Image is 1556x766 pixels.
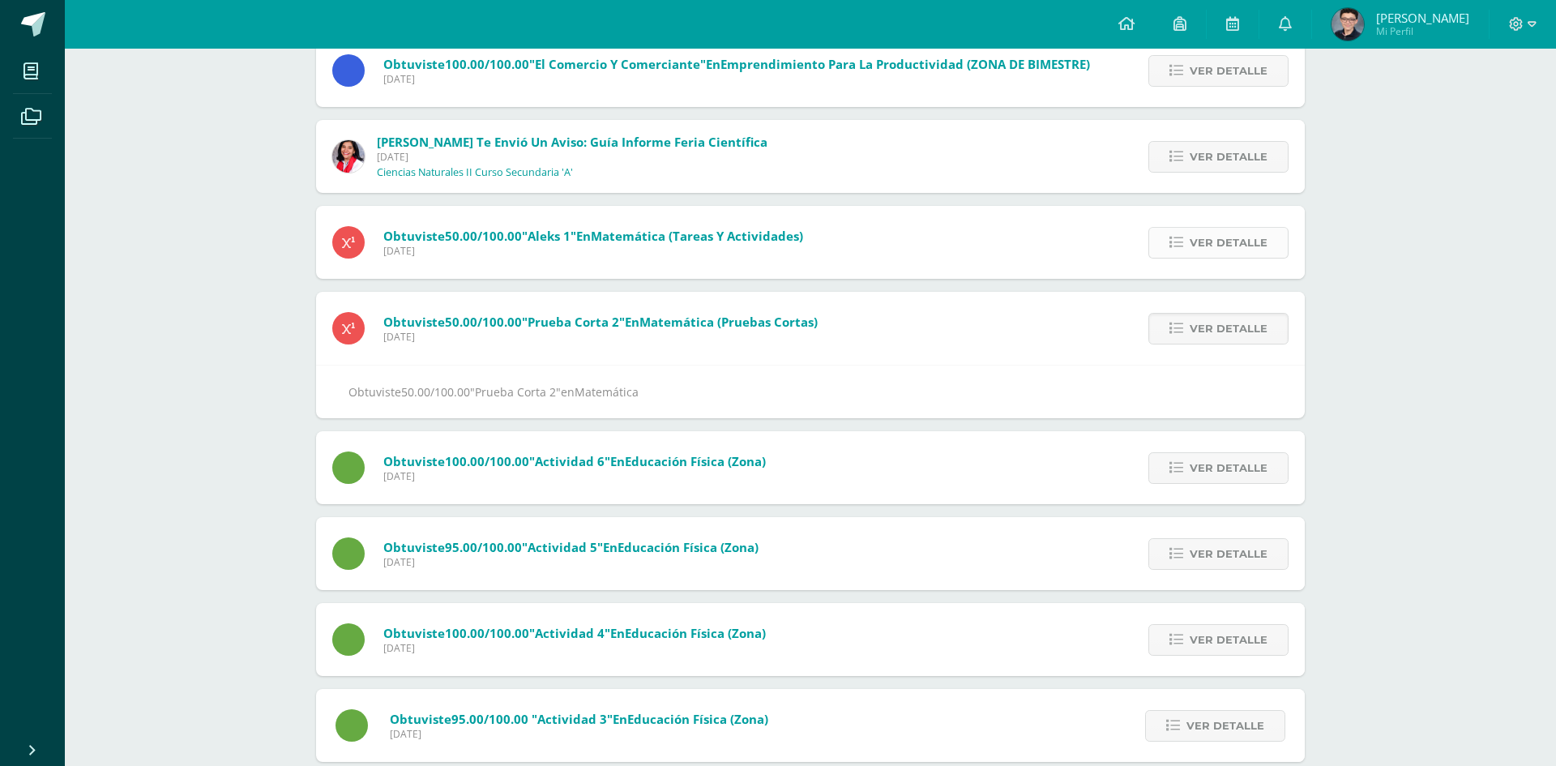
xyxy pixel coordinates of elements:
span: [DATE] [383,641,766,655]
img: 03f44a1156ee098866702f1745a28687.png [332,140,365,173]
span: Obtuviste en [383,228,803,244]
span: Ver detalle [1190,625,1267,655]
span: [DATE] [383,244,803,258]
span: Educación Física (zona) [625,453,766,469]
img: caa40a3faed7a7d1d23f3d3ca572bcd1.png [1332,8,1364,41]
span: "El comercio y comerciante" [529,56,706,72]
span: 50.00/100.00 [401,384,470,400]
span: "Prueba Corta 2" [522,314,625,330]
span: "Actividad 4" [529,625,610,641]
span: Obtuviste en [383,453,766,469]
span: Ver detalle [1190,539,1267,569]
span: Obtuviste en [383,625,766,641]
span: "Actividad 5" [522,539,603,555]
span: Matemática (Tareas y actividades) [591,228,803,244]
span: 50.00/100.00 [445,314,522,330]
span: 95.00/100.00 [445,539,522,555]
span: Mi Perfil [1376,24,1469,38]
span: Matemática (Pruebas Cortas) [639,314,818,330]
span: [DATE] [383,330,818,344]
span: Obtuviste en [383,314,818,330]
div: Obtuviste en [348,382,1272,402]
span: [PERSON_NAME] te envió un aviso: Guía Informe Feria Científica [377,134,767,150]
span: "Aleks 1" [522,228,576,244]
span: Ver detalle [1190,56,1267,86]
span: Emprendimiento para la productividad (ZONA DE BIMESTRE) [720,56,1090,72]
p: Ciencias Naturales II Curso Secundaria 'A' [377,166,573,179]
span: 95.00/100.00 [451,711,528,727]
span: [DATE] [383,555,759,569]
span: Ver detalle [1190,228,1267,258]
span: "Actividad 6" [529,453,610,469]
span: "Prueba Corta 2" [470,384,561,400]
span: Obtuviste en [383,56,1090,72]
span: 100.00/100.00 [445,625,529,641]
span: [DATE] [383,72,1090,86]
span: Matemática [575,384,639,400]
span: 100.00/100.00 [445,453,529,469]
span: Educación Física (zona) [625,625,766,641]
span: [PERSON_NAME] [1376,10,1469,26]
span: 50.00/100.00 [445,228,522,244]
span: Educación Física (zona) [627,711,768,727]
span: 100.00/100.00 [445,56,529,72]
span: Educación Física (zona) [618,539,759,555]
span: Obtuviste en [383,539,759,555]
span: "Actividad 3" [532,711,613,727]
span: Ver detalle [1190,453,1267,483]
span: Ver detalle [1186,711,1264,741]
span: [DATE] [383,469,766,483]
span: Ver detalle [1190,142,1267,172]
span: Obtuviste en [390,711,768,727]
span: [DATE] [390,727,768,741]
span: Ver detalle [1190,314,1267,344]
span: [DATE] [377,150,767,164]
